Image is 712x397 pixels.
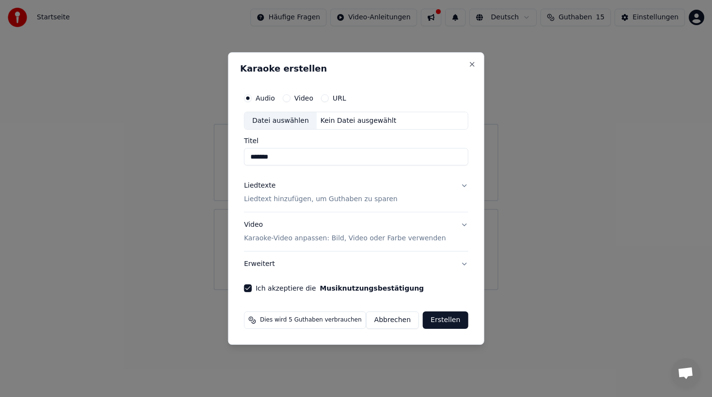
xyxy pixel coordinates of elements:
button: Abbrechen [366,311,419,329]
label: Ich akzeptiere die [256,285,424,292]
div: Datei auswählen [245,112,317,130]
button: LiedtexteLiedtext hinzufügen, um Guthaben zu sparen [244,174,468,212]
p: Karaoke-Video anpassen: Bild, Video oder Farbe verwenden [244,234,446,243]
span: Dies wird 5 Guthaben verbrauchen [260,316,362,324]
label: Audio [256,95,275,102]
div: Video [244,221,446,244]
button: Ich akzeptiere die [320,285,424,292]
label: Video [294,95,313,102]
div: Liedtexte [244,181,276,191]
h2: Karaoke erstellen [240,64,472,73]
label: Titel [244,138,468,145]
label: URL [333,95,346,102]
div: Kein Datei ausgewählt [317,116,401,126]
button: Erweitert [244,251,468,277]
button: VideoKaraoke-Video anpassen: Bild, Video oder Farbe verwenden [244,213,468,251]
p: Liedtext hinzufügen, um Guthaben zu sparen [244,195,398,205]
button: Erstellen [423,311,468,329]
